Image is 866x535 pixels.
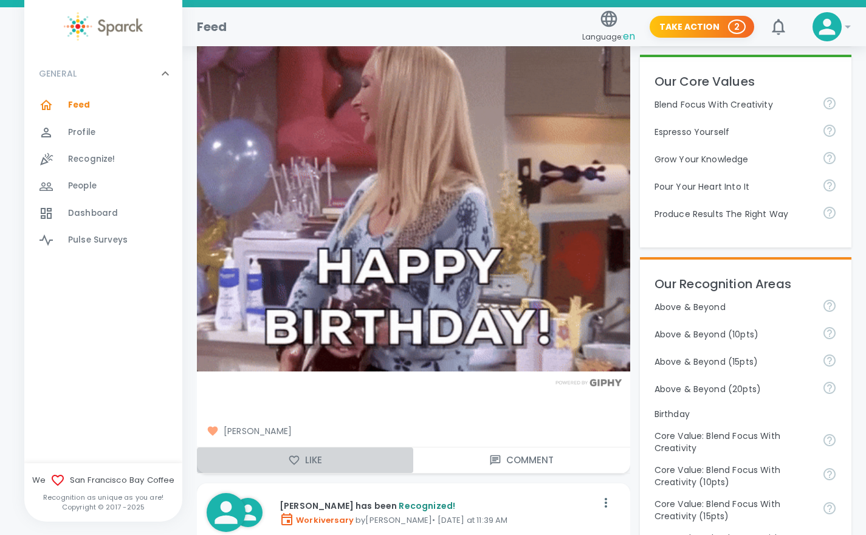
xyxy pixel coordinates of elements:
[24,119,182,146] a: Profile
[24,92,182,258] div: GENERAL
[655,153,813,165] p: Grow Your Knowledge
[280,512,596,526] p: by [PERSON_NAME] • [DATE] at 11:39 AM
[68,99,91,111] span: Feed
[582,29,635,45] span: Language:
[280,500,596,512] p: [PERSON_NAME] has been
[822,467,837,481] svg: Achieve goals today and innovate for tomorrow
[68,180,97,192] span: People
[552,379,625,387] img: Powered by GIPHY
[734,21,740,33] p: 2
[68,234,128,246] span: Pulse Surveys
[822,433,837,447] svg: Achieve goals today and innovate for tomorrow
[655,464,813,488] p: Core Value: Blend Focus With Creativity (10pts)
[822,96,837,111] svg: Achieve goals today and innovate for tomorrow
[24,227,182,254] a: Pulse Surveys
[655,408,837,420] p: Birthday
[24,12,182,41] a: Sparck logo
[655,126,813,138] p: Espresso Yourself
[197,17,227,36] h1: Feed
[68,207,118,219] span: Dashboard
[24,200,182,227] a: Dashboard
[655,301,813,313] p: Above & Beyond
[655,383,813,395] p: Above & Beyond (20pts)
[24,502,182,512] p: Copyright © 2017 - 2025
[822,299,837,313] svg: For going above and beyond!
[655,328,813,340] p: Above & Beyond (10pts)
[577,5,640,49] button: Language:en
[207,425,620,437] span: [PERSON_NAME]
[24,55,182,92] div: GENERAL
[655,208,813,220] p: Produce Results The Right Way
[68,126,95,139] span: Profile
[655,274,837,294] p: Our Recognition Areas
[623,29,635,43] span: en
[822,151,837,165] svg: Follow your curiosity and learn together
[822,123,837,138] svg: Share your voice and your ideas
[822,381,837,395] svg: For going above and beyond!
[822,205,837,220] svg: Find success working together and doing the right thing
[655,356,813,368] p: Above & Beyond (15pts)
[399,500,455,512] span: Recognized!
[655,72,837,91] p: Our Core Values
[24,92,182,119] a: Feed
[655,430,813,454] p: Core Value: Blend Focus With Creativity
[822,501,837,516] svg: Achieve goals today and innovate for tomorrow
[655,98,813,111] p: Blend Focus With Creativity
[64,12,143,41] img: Sparck logo
[24,146,182,173] a: Recognize!
[24,492,182,502] p: Recognition as unique as you are!
[413,447,630,473] button: Comment
[24,173,182,199] a: People
[822,326,837,340] svg: For going above and beyond!
[24,473,182,488] span: We San Francisco Bay Coffee
[822,178,837,193] svg: Come to work to make a difference in your own way
[197,447,413,473] button: Like
[39,67,77,80] p: GENERAL
[68,153,115,165] span: Recognize!
[822,353,837,368] svg: For going above and beyond!
[280,514,354,526] span: Workiversary
[655,498,813,522] p: Core Value: Blend Focus With Creativity (15pts)
[655,181,813,193] p: Pour Your Heart Into It
[650,16,754,38] button: Take Action 2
